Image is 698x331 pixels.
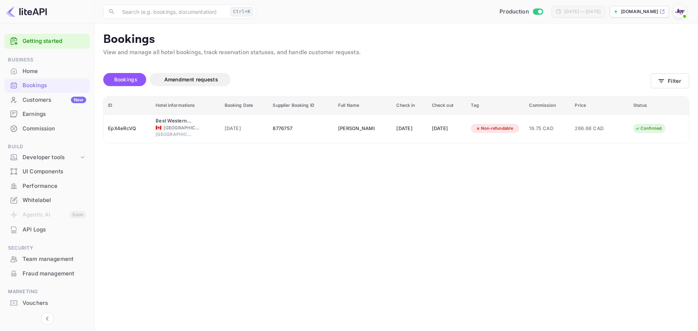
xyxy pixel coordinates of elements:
div: Josephine Muncaster [338,123,374,134]
div: [DATE] [432,123,462,134]
a: Vouchers [4,296,90,310]
div: UI Components [23,167,86,176]
div: Fraud management [4,267,90,281]
a: Fraud management [4,267,90,280]
div: New [71,97,86,103]
span: [DATE] [225,125,264,133]
th: Hotel informations [151,97,220,114]
button: Filter [651,73,689,88]
th: Full Name [334,97,392,114]
span: Canada [156,125,161,130]
th: ID [104,97,151,114]
th: Check out [428,97,467,114]
div: Vouchers [4,296,90,310]
div: Commission [23,125,86,133]
p: [DOMAIN_NAME] [621,8,658,15]
th: Tag [466,97,525,114]
div: Best Western Plus Cambridge Hotel [156,117,192,125]
div: Whitelabel [4,193,90,207]
div: account-settings tabs [103,73,651,86]
th: Booking Date [220,97,269,114]
table: booking table [104,97,689,143]
div: API Logs [4,223,90,237]
div: Team management [23,255,86,263]
div: Switch to Sandbox mode [497,8,546,16]
th: Commission [525,97,570,114]
span: [GEOGRAPHIC_DATA] [164,125,200,131]
div: Earnings [23,110,86,118]
div: [DATE] [396,123,423,134]
a: CustomersNew [4,93,90,106]
p: View and manage all hotel bookings, track reservation statuses, and handle customer requests. [103,48,689,57]
a: API Logs [4,223,90,236]
span: Security [4,244,90,252]
div: Home [23,67,86,76]
div: UI Components [4,165,90,179]
span: Build [4,143,90,151]
div: Ctrl+K [230,7,253,16]
a: Whitelabel [4,193,90,207]
div: Team management [4,252,90,266]
span: Amendment requests [164,76,218,82]
th: Price [570,97,629,114]
div: Bookings [4,78,90,93]
span: Business [4,56,90,64]
div: Non-refundable [471,124,518,133]
img: LiteAPI logo [6,6,47,17]
a: Earnings [4,107,90,121]
div: [DATE] — [DATE] [564,8,601,15]
div: Commission [4,122,90,136]
a: Team management [4,252,90,266]
img: With Joy [674,6,686,17]
a: Commission [4,122,90,135]
a: Performance [4,179,90,193]
div: Performance [23,182,86,190]
div: Developer tools [23,153,79,162]
div: 8776757 [273,123,329,134]
div: Confirmed [630,124,666,133]
div: Customers [23,96,86,104]
div: Vouchers [23,299,86,307]
span: 266.66 CAD [575,125,611,133]
div: Whitelabel [23,196,86,205]
div: Bookings [23,81,86,90]
th: Supplier Booking ID [268,97,333,114]
th: Check in [392,97,427,114]
a: Bookings [4,78,90,92]
div: EpX4eRcVQ [108,123,147,134]
div: Developer tools [4,151,90,164]
th: Status [629,97,689,114]
span: [GEOGRAPHIC_DATA] [156,131,192,138]
div: Fraud management [23,270,86,278]
span: 19.75 CAD [529,125,566,133]
span: Marketing [4,288,90,296]
div: Home [4,64,90,78]
a: Getting started [23,37,86,45]
p: Bookings [103,32,689,47]
input: Search (e.g. bookings, documentation) [118,4,228,19]
div: Getting started [4,34,90,49]
span: Bookings [114,76,137,82]
div: API Logs [23,226,86,234]
span: Production [500,8,529,16]
a: UI Components [4,165,90,178]
button: Collapse navigation [41,312,54,325]
a: Home [4,64,90,78]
